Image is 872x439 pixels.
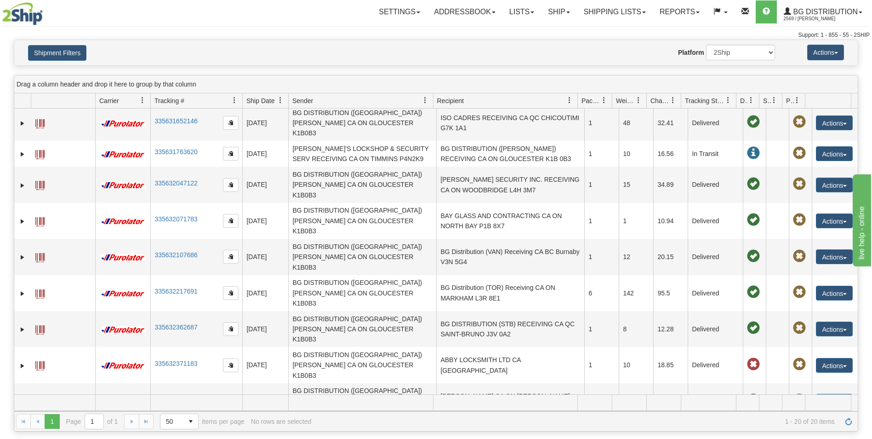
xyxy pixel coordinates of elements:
[688,383,743,419] td: Delivered
[7,6,85,17] div: live help - online
[227,92,242,108] a: Tracking # filter column settings
[616,96,635,105] span: Weight
[841,414,856,429] a: Refresh
[584,239,619,275] td: 1
[816,178,853,192] button: Actions
[619,311,653,347] td: 8
[793,250,806,263] span: Pickup Not Assigned
[653,141,688,167] td: 16.56
[653,203,688,239] td: 10.94
[816,214,853,228] button: Actions
[577,0,653,23] a: Shipping lists
[747,322,760,335] span: On time
[784,14,853,23] span: 2569 / [PERSON_NAME]
[372,0,427,23] a: Settings
[584,141,619,167] td: 1
[99,362,146,369] img: 11 - Purolator
[619,141,653,167] td: 10
[223,358,239,372] button: Copy to clipboard
[793,116,806,128] span: Pickup Not Assigned
[288,275,436,311] td: BG DISTRIBUTION ([GEOGRAPHIC_DATA]) [PERSON_NAME] CA ON GLOUCESTER K1B0B3
[99,96,119,105] span: Carrier
[223,214,239,228] button: Copy to clipboard
[288,203,436,239] td: BG DISTRIBUTION ([GEOGRAPHIC_DATA]) [PERSON_NAME] CA ON GLOUCESTER K1B0B3
[688,141,743,167] td: In Transit
[242,347,288,383] td: [DATE]
[18,253,27,262] a: Expand
[18,150,27,159] a: Expand
[665,92,681,108] a: Charge filter column settings
[242,311,288,347] td: [DATE]
[99,290,146,297] img: 11 - Purolator
[747,250,760,263] span: On time
[223,250,239,264] button: Copy to clipboard
[160,414,245,429] span: items per page
[789,92,805,108] a: Pickup Status filter column settings
[816,146,853,161] button: Actions
[777,0,869,23] a: BG Distribution 2569 / [PERSON_NAME]
[688,275,743,311] td: Delivered
[584,311,619,347] td: 1
[596,92,612,108] a: Packages filter column settings
[619,167,653,202] td: 15
[747,116,760,128] span: On time
[223,394,239,408] button: Copy to clipboard
[793,358,806,371] span: Pickup Not Assigned
[688,105,743,141] td: Delivered
[793,322,806,335] span: Pickup Not Assigned
[740,96,748,105] span: Delivery Status
[584,105,619,141] td: 1
[99,218,146,225] img: 11 - Purolator
[793,394,806,407] span: Pickup Not Assigned
[436,275,584,311] td: BG Distribution (TOR) Receiving CA ON MARKHAM L3R 8E1
[242,275,288,311] td: [DATE]
[619,275,653,311] td: 142
[816,358,853,373] button: Actions
[85,414,103,429] input: Page 1
[242,239,288,275] td: [DATE]
[653,105,688,141] td: 32.41
[35,249,45,264] a: Label
[154,251,197,259] a: 335632107686
[135,92,150,108] a: Carrier filter column settings
[223,178,239,192] button: Copy to clipboard
[183,414,198,429] span: select
[436,311,584,347] td: BG DISTRIBUTION (STB) RECEIVING CA QC SAINT-BRUNO J3V 0A2
[99,182,146,189] img: 11 - Purolator
[436,239,584,275] td: BG Distribution (VAN) Receiving CA BC Burnaby V3N 5G4
[436,203,584,239] td: BAY GLASS AND CONTRACTING CA ON NORTH BAY P1B 8X7
[273,92,288,108] a: Ship Date filter column settings
[288,311,436,347] td: BG DISTRIBUTION ([GEOGRAPHIC_DATA]) [PERSON_NAME] CA ON GLOUCESTER K1B0B3
[653,239,688,275] td: 20.15
[154,360,197,367] a: 335632371183
[653,0,707,23] a: Reports
[816,322,853,336] button: Actions
[154,179,197,187] a: 335632047122
[436,347,584,383] td: ABBY LOCKSMITH LTD CA [GEOGRAPHIC_DATA]
[35,146,45,161] a: Label
[619,383,653,419] td: 102
[288,105,436,141] td: BG DISTRIBUTION ([GEOGRAPHIC_DATA]) [PERSON_NAME] CA ON GLOUCESTER K1B0B3
[747,214,760,226] span: On time
[619,203,653,239] td: 1
[251,418,312,425] div: No rows are selected
[581,96,601,105] span: Packages
[437,96,464,105] span: Recipient
[747,147,760,160] span: In Transit
[2,31,870,39] div: Support: 1 - 855 - 55 - 2SHIP
[685,96,725,105] span: Tracking Status
[619,239,653,275] td: 12
[650,96,670,105] span: Charge
[35,177,45,191] a: Label
[653,167,688,202] td: 34.89
[154,215,197,223] a: 335632071783
[678,48,704,57] label: Platform
[619,347,653,383] td: 10
[653,311,688,347] td: 12.28
[688,239,743,275] td: Delivered
[66,414,118,429] span: Page of 1
[584,383,619,419] td: 2
[786,96,794,105] span: Pickup Status
[631,92,646,108] a: Weight filter column settings
[688,347,743,383] td: Delivered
